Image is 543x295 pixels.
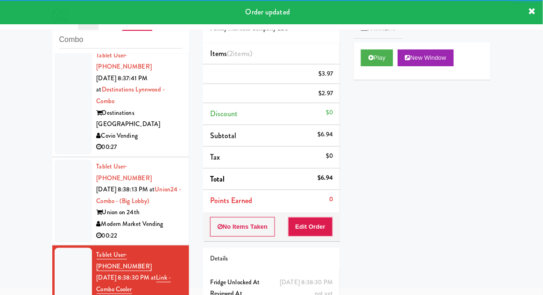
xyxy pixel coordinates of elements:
li: Tablet User· [PHONE_NUMBER][DATE] 8:37:41 PM atDestinations Lynnwood - ComboDestinations [GEOGRAP... [52,46,189,157]
span: · [PHONE_NUMBER] [97,162,152,183]
span: (2 ) [227,48,252,59]
ng-pluralize: items [233,48,250,59]
div: $3.97 [319,68,333,80]
a: Union24 - Combo - (Big Lobby) [97,185,182,205]
span: [DATE] 8:38:13 PM at [97,185,155,194]
div: Modern Market Vending [97,218,182,230]
span: Subtotal [210,130,237,141]
li: Tablet User· [PHONE_NUMBER][DATE] 8:38:13 PM atUnion24 - Combo - (Big Lobby)Union on 24thModern M... [52,157,189,246]
div: $0 [326,107,333,119]
div: 00:22 [97,230,182,242]
a: Link - Combo Cooler [97,273,171,294]
span: [DATE] 8:38:30 PM at [97,273,156,282]
div: Fridge Unlocked At [210,277,333,288]
div: $6.94 [318,129,333,140]
div: Destinations [GEOGRAPHIC_DATA] [97,107,182,130]
div: Details [210,253,333,265]
span: Tax [210,152,220,162]
div: $0 [326,150,333,162]
span: [DATE] 8:37:41 PM at [97,74,148,94]
span: Total [210,174,225,184]
div: $6.94 [318,172,333,184]
input: Search vision orders [59,31,182,49]
span: Points Earned [210,195,252,206]
span: · [PHONE_NUMBER] [97,250,152,271]
div: 00:27 [97,141,182,153]
a: Tablet User· [PHONE_NUMBER] [97,162,152,183]
button: Edit Order [288,217,333,237]
span: Order updated [246,7,290,17]
span: Items [210,48,252,59]
div: [DATE] 8:38:30 PM [280,277,333,288]
div: $2.97 [319,88,333,99]
h5: Family Markets Company LLC [210,25,333,32]
button: New Window [398,49,454,66]
a: Tablet User· [PHONE_NUMBER] [97,250,152,271]
div: Covio Vending [97,130,182,142]
button: No Items Taken [210,217,275,237]
div: Union on 24th [97,207,182,218]
button: Play [361,49,393,66]
a: Destinations Lynnwood - Combo [97,85,165,105]
span: Discount [210,108,238,119]
div: 0 [329,194,333,205]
